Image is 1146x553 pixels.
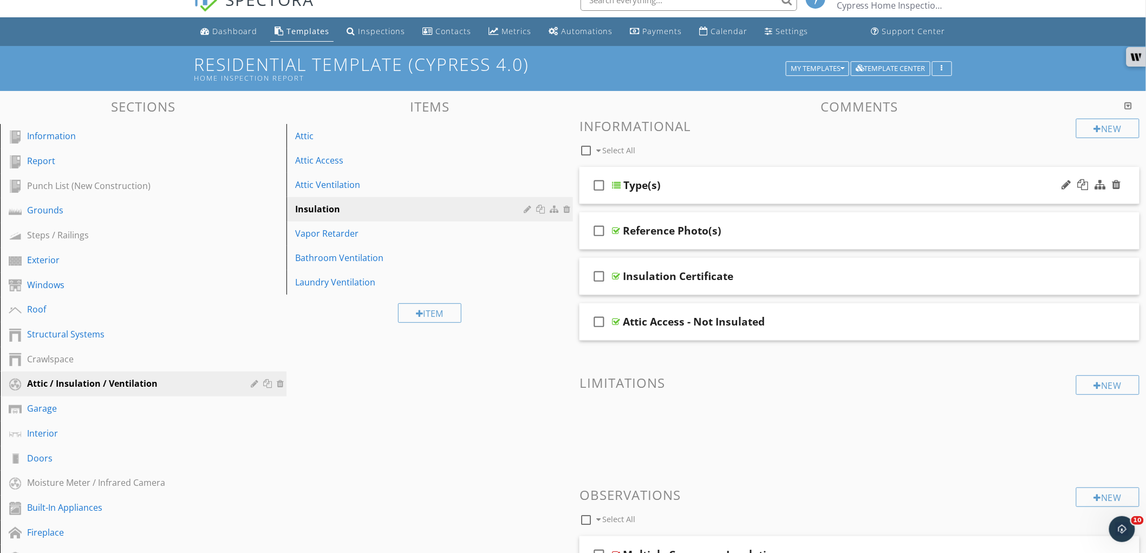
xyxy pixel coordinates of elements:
[398,303,462,323] div: Item
[623,224,721,237] div: Reference Photo(s)
[212,26,257,36] div: Dashboard
[623,179,661,192] div: Type(s)
[286,99,573,114] h3: Items
[695,22,752,42] a: Calendar
[561,26,613,36] div: Automations
[295,178,527,191] div: Attic Ventilation
[196,22,262,42] a: Dashboard
[27,253,235,266] div: Exterior
[590,172,608,198] i: check_box_outline_blank
[1131,516,1144,525] span: 10
[590,309,608,335] i: check_box_outline_blank
[194,55,952,82] h1: Residential Template (Cypress 4.0)
[791,65,844,73] div: My Templates
[27,179,235,192] div: Punch List (New Construction)
[435,26,471,36] div: Contacts
[27,154,235,167] div: Report
[27,501,235,514] div: Built-In Appliances
[484,22,536,42] a: Metrics
[27,526,235,539] div: Fireplace
[27,427,235,440] div: Interior
[642,26,682,36] div: Payments
[358,26,405,36] div: Inspections
[579,375,1140,390] h3: Limitations
[867,22,950,42] a: Support Center
[602,514,635,524] span: Select All
[27,402,235,415] div: Garage
[295,276,527,289] div: Laundry Ventilation
[27,204,235,217] div: Grounds
[418,22,476,42] a: Contacts
[579,119,1140,133] h3: Informational
[623,315,765,328] div: Attic Access - Not Insulated
[786,61,849,76] button: My Templates
[295,129,527,142] div: Attic
[579,487,1140,502] h3: Observations
[602,145,635,155] span: Select All
[295,227,527,240] div: Vapor Retarder
[27,377,235,390] div: Attic / Insulation / Ventilation
[1076,119,1140,138] div: New
[295,203,527,216] div: Insulation
[27,353,235,366] div: Crawlspace
[194,74,790,82] div: Home Inspection Report
[27,278,235,291] div: Windows
[851,63,930,73] a: Template Center
[882,26,946,36] div: Support Center
[27,229,235,242] div: Steps / Railings
[502,26,531,36] div: Metrics
[270,22,334,42] a: Templates
[856,65,926,73] div: Template Center
[711,26,747,36] div: Calendar
[579,99,1140,114] h3: Comments
[760,22,812,42] a: Settings
[590,263,608,289] i: check_box_outline_blank
[342,22,409,42] a: Inspections
[27,452,235,465] div: Doors
[286,26,329,36] div: Templates
[544,22,617,42] a: Automations (Basic)
[1076,487,1140,507] div: New
[27,476,235,489] div: Moisture Meter / Infrared Camera
[626,22,686,42] a: Payments
[1109,516,1135,542] iframe: Intercom live chat
[27,303,235,316] div: Roof
[27,129,235,142] div: Information
[776,26,808,36] div: Settings
[851,61,930,76] button: Template Center
[623,270,733,283] div: Insulation Certificate
[295,251,527,264] div: Bathroom Ventilation
[295,154,527,167] div: Attic Access
[1076,375,1140,395] div: New
[590,218,608,244] i: check_box_outline_blank
[27,328,235,341] div: Structural Systems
